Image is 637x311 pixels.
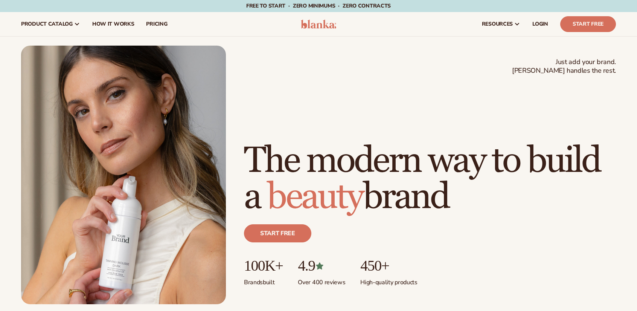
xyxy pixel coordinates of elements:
p: High-quality products [360,274,417,286]
a: Start Free [560,16,616,32]
span: product catalog [21,21,73,27]
span: LOGIN [532,21,548,27]
p: Over 400 reviews [298,274,345,286]
a: LOGIN [526,12,554,36]
a: product catalog [15,12,86,36]
h1: The modern way to build a brand [244,143,616,215]
span: resources [482,21,513,27]
a: Start free [244,224,311,242]
span: Just add your brand. [PERSON_NAME] handles the rest. [512,58,616,75]
span: beauty [267,175,363,219]
span: How It Works [92,21,134,27]
p: 100K+ [244,257,283,274]
span: pricing [146,21,167,27]
p: 4.9 [298,257,345,274]
p: Brands built [244,274,283,286]
img: Female holding tanning mousse. [21,46,226,304]
a: How It Works [86,12,140,36]
p: 450+ [360,257,417,274]
a: resources [476,12,526,36]
a: pricing [140,12,173,36]
span: Free to start · ZERO minimums · ZERO contracts [246,2,391,9]
img: logo [301,20,337,29]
